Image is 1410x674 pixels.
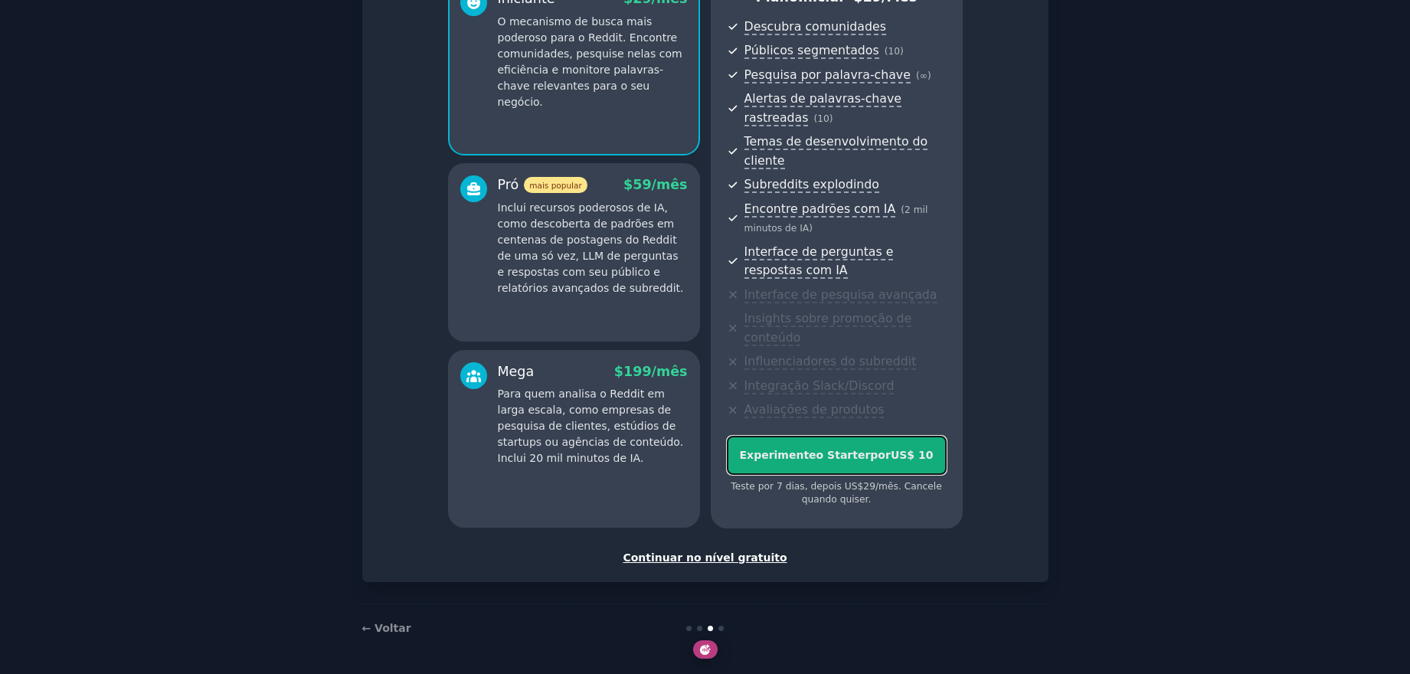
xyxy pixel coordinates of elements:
font: , depois US$ [805,481,864,492]
font: ) [927,70,931,81]
font: 2 mil minutos de IA [744,204,928,234]
font: Para quem analisa o Reddit em larga escala, como empresas de pesquisa de clientes, estúdios de st... [498,388,684,464]
a: ← Voltar [362,622,411,634]
font: /mês [652,364,688,379]
font: Subreddits explodindo [744,177,879,191]
font: Públicos segmentados [744,43,879,57]
font: Teste por 7 dias [731,481,805,492]
font: ∞ [920,70,927,81]
font: Pró [498,177,519,192]
font: mais popular [529,181,581,190]
font: /mês [875,481,898,492]
font: Encontre padrões com IA [744,201,896,216]
font: 10 [888,46,900,57]
font: O mecanismo de busca mais poderoso para o Reddit. Encontre comunidades, pesquise nelas com eficiê... [498,15,682,108]
font: ( [916,70,920,81]
font: 10 [817,113,829,124]
font: Pesquisa por palavra-chave [744,67,911,82]
font: $ [614,364,623,379]
font: Experimente [740,449,816,461]
font: US$ 10 [891,449,934,461]
font: /mês [652,177,688,192]
font: Avaliações de produtos [744,402,885,417]
font: ) [809,223,813,234]
font: ( [885,46,888,57]
font: o Starter [816,449,871,461]
font: ) [900,46,904,57]
font: por [870,449,891,461]
font: Temas de desenvolvimento do cliente [744,134,928,168]
font: ( [813,113,817,124]
font: 59 [633,177,651,192]
font: Inclui recursos poderosos de IA, como descoberta de padrões em centenas de postagens do Reddit de... [498,201,684,294]
font: ) [829,113,833,124]
font: Influenciadores do subreddit [744,354,917,368]
font: Insights sobre promoção de conteúdo [744,311,912,345]
button: Experimenteo StarterporUS$ 10 [727,436,947,475]
font: Alertas de palavras-chave rastreadas [744,91,901,125]
font: $ [623,177,633,192]
font: Integração Slack/Discord [744,378,895,393]
font: Continuar no nível gratuito [623,551,787,564]
font: 29 [863,481,875,492]
font: Mega [498,364,535,379]
font: ( [901,204,905,215]
font: Descubra comunidades [744,19,886,34]
font: Interface de pesquisa avançada [744,287,937,302]
font: Interface de perguntas e respostas com IA [744,244,894,278]
font: 199 [623,364,652,379]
